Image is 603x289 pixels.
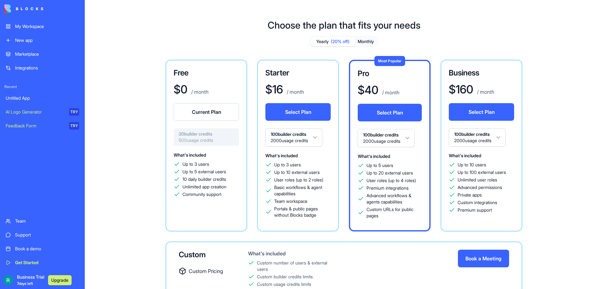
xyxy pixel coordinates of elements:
[2,106,83,118] a: AI Logo GeneratorTRY
[265,103,331,121] button: Select Plan
[2,229,83,241] a: Support
[2,84,83,89] span: Recent
[274,177,323,183] span: User roles (up to 2 roles)
[449,68,514,78] h3: Business
[182,184,226,190] span: Unlimited app creation
[4,4,43,13] img: logo
[174,103,239,121] button: Current Plan
[15,51,79,57] div: Marketplace
[268,19,421,31] h1: Choose the plan that fits your needs
[2,119,83,132] a: Feedback FormTRY
[174,152,206,158] span: What's included
[2,215,83,227] a: Team
[367,162,393,169] span: Up to 5 users
[458,184,502,191] span: Advanced permissions
[274,206,331,218] span: Portals & public pages without Blocks badge
[2,62,83,74] a: Integrations
[248,250,336,257] div: What's included
[6,95,79,101] div: Untitled App
[367,170,413,176] span: Up to 20 external users
[15,246,79,252] div: Book a demo
[274,184,331,197] span: Basic workflows & agent capabilities
[458,250,509,267] button: Book a Meeting
[331,38,350,45] span: (20% off)
[6,109,65,115] div: AI Logo Generator
[3,275,13,285] img: ACg8ocLNeas_J8Flih1GcjZGMyRUjlKt7gRTi1NciHJowYuCKsguOQ=s96-c
[358,104,422,121] button: Select Plan
[358,69,422,79] h3: Pro
[69,108,79,116] div: TRY
[449,83,473,96] h1: $ 160
[179,137,234,143] span: 500 usage credits
[358,153,390,159] span: What's included
[274,169,320,175] span: Up to 10 external users
[189,267,223,275] span: Custom Pricing
[355,37,377,46] button: Monthly
[378,58,401,63] span: Most Popular
[2,48,83,60] a: Marketplace
[458,199,497,206] span: Custom integrations
[182,161,209,167] span: Up to 3 users
[458,177,497,183] span: Unlimited user roles
[367,192,422,205] span: Advanced workflows & agents capabilities
[48,275,72,285] button: Upgrade
[265,153,298,158] span: What's included
[2,242,83,255] a: Book a demo
[179,250,228,260] div: Custom
[174,83,187,96] h1: $ 0
[2,256,83,269] a: Get Started
[381,89,399,96] p: / month
[17,274,44,286] span: Business Trial
[6,123,65,129] div: Feedback Form
[265,83,283,96] h1: $ 16
[311,37,355,46] button: Yearly
[257,260,336,272] div: Custom number of users & external users
[367,185,409,191] span: Premium integrations
[257,274,313,280] div: Custom builder credits limits
[458,169,506,175] span: Up to 100 external users
[179,131,234,137] span: 20 builder credits
[15,37,79,43] div: New app
[265,68,331,78] h3: Starter
[257,281,311,287] div: Custom usage credits limits
[2,34,83,47] a: New app
[174,68,239,78] h3: Free
[15,23,79,30] div: My Workspace
[17,281,33,286] span: 7 days left
[190,88,209,96] p: / month
[358,84,378,96] h1: $ 40
[182,176,226,182] span: 10 daily builder credits
[15,232,79,238] div: Support
[15,218,79,224] div: Team
[367,206,422,219] span: Custom URLs for public pages
[458,207,492,213] span: Premium support
[367,177,416,184] span: User roles (up to 4 roles)
[274,162,301,168] span: Up to 3 users
[15,65,79,71] div: Integrations
[182,169,226,175] span: Up to 5 external users
[2,20,83,33] a: My Workspace
[274,198,307,204] span: Team workspace
[458,192,482,198] span: Private apps
[69,122,79,130] div: TRY
[449,153,481,158] span: What's included
[449,103,514,121] button: Select Plan
[458,162,486,168] span: Up to 10 users
[15,259,79,266] div: Get Started
[285,88,304,96] p: / month
[476,88,494,96] p: / month
[2,92,83,104] a: Untitled App
[182,191,221,197] span: Community support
